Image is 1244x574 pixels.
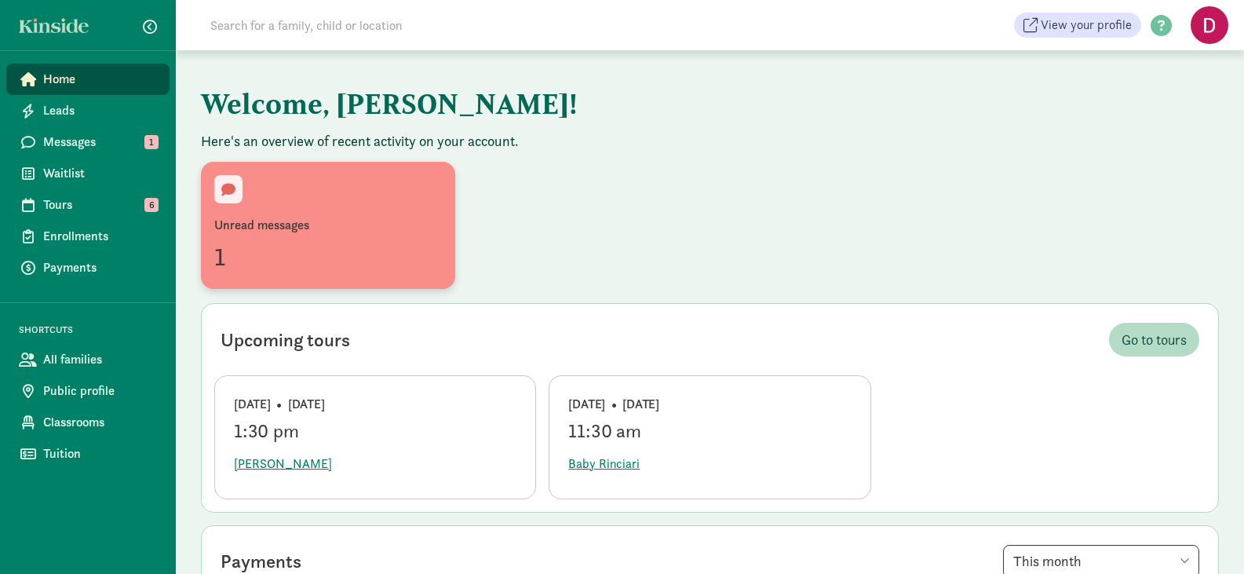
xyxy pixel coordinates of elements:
div: Unread messages [214,216,442,235]
a: Waitlist [6,158,170,189]
a: Home [6,64,170,95]
span: Classrooms [43,413,157,432]
div: 1:30 pm [234,420,516,442]
a: Tours 6 [6,189,170,221]
span: All families [43,350,157,369]
a: Unread messages1 [201,163,455,291]
span: View your profile [1041,16,1132,35]
span: Enrollments [43,227,157,246]
h1: Welcome, [PERSON_NAME]! [201,75,978,132]
div: 1 [214,238,442,276]
div: 11:30 am [568,420,851,442]
button: [PERSON_NAME] [234,448,332,480]
span: Baby Rinciari [568,455,640,473]
a: Enrollments [6,221,170,252]
span: 6 [144,198,159,212]
div: Upcoming tours [221,326,350,354]
a: View your profile [1014,13,1141,38]
p: Here's an overview of recent activity on your account. [201,132,1219,151]
span: Public profile [43,382,157,400]
span: Tours [43,196,157,214]
span: Waitlist [43,164,157,183]
input: Search for a family, child or location [201,9,641,41]
span: Home [43,70,157,89]
a: Leads [6,95,170,126]
span: Go to tours [1122,329,1187,350]
a: Public profile [6,375,170,407]
a: All families [6,344,170,375]
a: Messages 1 [6,126,170,158]
iframe: Chat Widget [1166,499,1244,574]
span: Leads [43,101,157,120]
span: [PERSON_NAME] [234,455,332,473]
a: Go to tours [1109,323,1199,356]
span: Tuition [43,444,157,463]
a: Payments [6,252,170,283]
a: Tuition [6,438,170,470]
div: [DATE] • [DATE] [234,395,516,414]
span: Messages [43,133,157,152]
button: Baby Rinciari [568,448,640,480]
a: Classrooms [6,407,170,438]
span: 1 [144,135,159,149]
div: [DATE] • [DATE] [568,395,851,414]
span: Payments [43,258,157,277]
